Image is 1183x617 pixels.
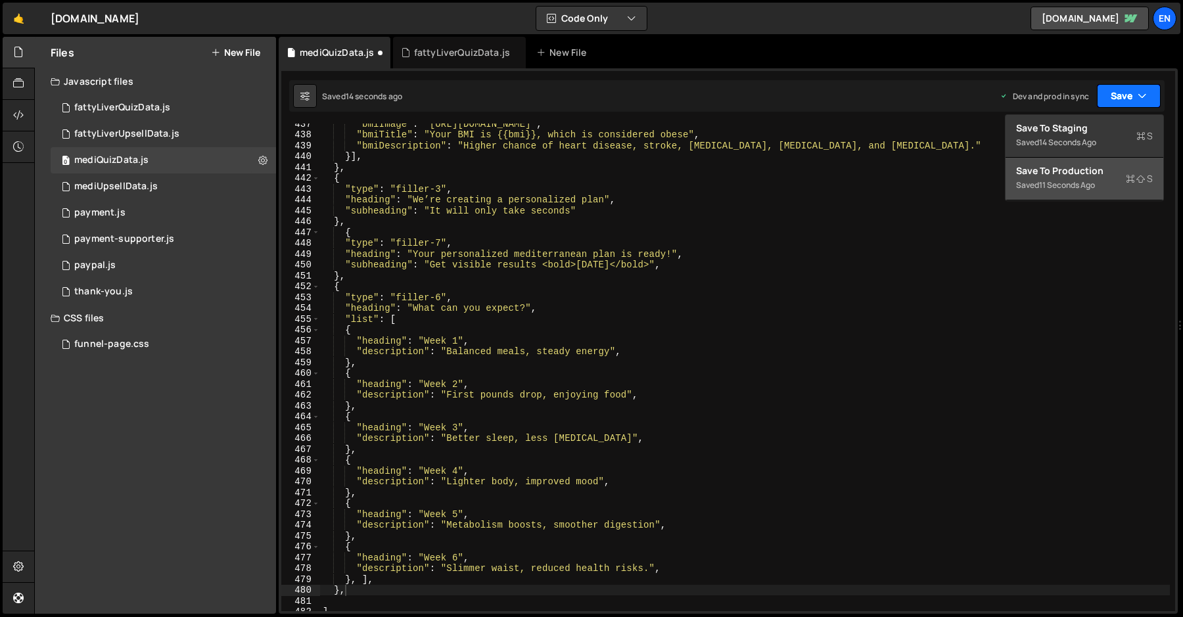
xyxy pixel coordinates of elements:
div: 14 seconds ago [346,91,402,102]
button: Save to StagingS Saved14 seconds ago [1006,115,1163,158]
div: 451 [281,271,320,282]
div: paypal.js [74,260,116,271]
div: 463 [281,401,320,412]
div: mediQuizData.js [300,46,374,59]
div: 452 [281,281,320,292]
div: 16956/46550.js [51,252,276,279]
div: Saved [1016,177,1153,193]
div: Save to Staging [1016,122,1153,135]
div: 16956/46566.js [51,95,276,121]
div: 472 [281,498,320,509]
div: 459 [281,357,320,369]
div: CSS files [35,305,276,331]
div: 454 [281,303,320,314]
a: En [1153,7,1176,30]
div: 439 [281,141,320,152]
div: 477 [281,553,320,564]
div: 453 [281,292,320,304]
div: 460 [281,368,320,379]
div: thank-you.js [74,286,133,298]
div: payment.js [74,207,126,219]
div: fattyLiverQuizData.js [74,102,170,114]
div: [DOMAIN_NAME] [51,11,139,26]
div: 16956/46552.js [51,226,276,252]
div: 438 [281,129,320,141]
div: payment-supporter.js [74,233,174,245]
div: 16956/46524.js [51,279,276,305]
div: 447 [281,227,320,239]
div: Save to Production [1016,164,1153,177]
div: 16956/47008.css [51,331,276,357]
div: 14 seconds ago [1039,137,1096,148]
div: 456 [281,325,320,336]
div: 16956/46551.js [51,200,276,226]
div: 16956/46701.js [51,173,276,200]
div: 470 [281,476,320,488]
div: 16956/46700.js [51,147,276,173]
span: S [1136,129,1153,143]
a: [DOMAIN_NAME] [1031,7,1149,30]
div: 443 [281,184,320,195]
h2: Files [51,45,74,60]
div: 16956/46565.js [51,121,276,147]
div: 473 [281,509,320,520]
div: 474 [281,520,320,531]
div: 466 [281,433,320,444]
div: funnel-page.css [74,338,149,350]
div: 481 [281,596,320,607]
div: 469 [281,466,320,477]
div: Javascript files [35,68,276,95]
span: S [1126,172,1153,185]
div: 464 [281,411,320,423]
div: fattyLiverUpsellData.js [74,128,179,140]
div: 468 [281,455,320,466]
span: 0 [62,156,70,167]
div: fattyLiverQuizData.js [414,46,510,59]
div: 457 [281,336,320,347]
div: New File [536,46,591,59]
button: New File [211,47,260,58]
button: Save to ProductionS Saved11 seconds ago [1006,158,1163,200]
div: 437 [281,119,320,130]
div: 476 [281,541,320,553]
button: Save [1097,84,1161,108]
div: 446 [281,216,320,227]
div: 467 [281,444,320,455]
div: 444 [281,194,320,206]
div: 465 [281,423,320,434]
div: mediQuizData.js [74,154,149,166]
div: Saved [322,91,402,102]
a: 🤙 [3,3,35,34]
div: 448 [281,238,320,249]
div: 462 [281,390,320,401]
button: Code Only [536,7,647,30]
div: 450 [281,260,320,271]
div: 441 [281,162,320,173]
div: mediUpsellData.js [74,181,158,193]
div: 458 [281,346,320,357]
div: Dev and prod in sync [1000,91,1089,102]
div: 445 [281,206,320,217]
div: Saved [1016,135,1153,150]
div: 11 seconds ago [1039,179,1095,191]
div: 475 [281,531,320,542]
div: 480 [281,585,320,596]
div: 478 [281,563,320,574]
div: 440 [281,151,320,162]
div: 455 [281,314,320,325]
div: 442 [281,173,320,184]
div: 479 [281,574,320,585]
div: 449 [281,249,320,260]
div: 471 [281,488,320,499]
div: 461 [281,379,320,390]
